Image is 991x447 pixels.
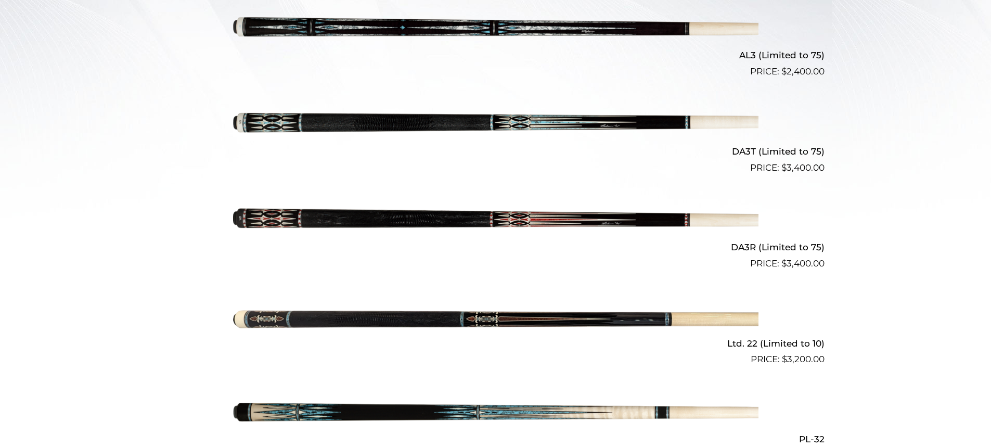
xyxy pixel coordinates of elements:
h2: DA3R (Limited to 75) [167,238,825,257]
bdi: 3,400.00 [781,258,825,269]
span: $ [782,354,787,364]
a: DA3T (Limited to 75) $3,400.00 [167,83,825,174]
span: $ [781,162,787,173]
a: Ltd. 22 (Limited to 10) $3,200.00 [167,275,825,366]
img: DA3T (Limited to 75) [233,83,758,170]
img: Ltd. 22 (Limited to 10) [233,275,758,362]
span: $ [781,258,787,269]
img: DA3R (Limited to 75) [233,179,758,266]
bdi: 2,400.00 [781,66,825,76]
h2: DA3T (Limited to 75) [167,142,825,161]
h2: Ltd. 22 (Limited to 10) [167,334,825,353]
h2: AL3 (Limited to 75) [167,46,825,65]
span: $ [781,66,787,76]
bdi: 3,400.00 [781,162,825,173]
a: DA3R (Limited to 75) $3,400.00 [167,179,825,271]
bdi: 3,200.00 [782,354,825,364]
